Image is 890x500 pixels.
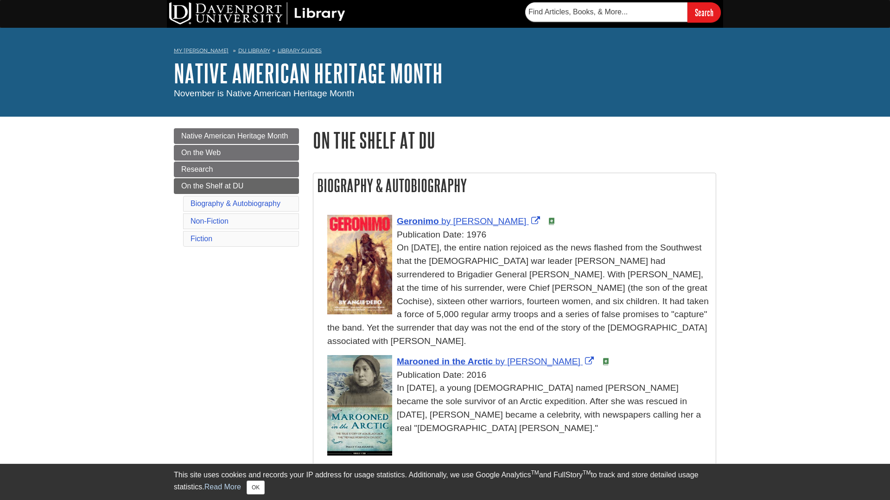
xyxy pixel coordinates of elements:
a: Non-Fiction [191,217,229,225]
a: Link opens in new window [397,356,596,366]
div: In [DATE], a young [DEMOGRAPHIC_DATA] named [PERSON_NAME] became the sole survivor of an Arctic e... [327,381,711,435]
button: Close [247,481,265,494]
span: [PERSON_NAME] [453,216,527,226]
span: November is Native American Heritage Month [174,88,354,98]
a: On the Web [174,145,299,161]
span: by [496,356,505,366]
span: On the Shelf at DU [181,182,243,190]
div: On [DATE], the entire nation rejoiced as the news flashed from the Southwest that the [DEMOGRAPHI... [327,241,711,348]
a: Biography & Autobiography [191,200,280,207]
span: Geronimo [397,216,439,226]
a: Fiction [191,235,212,243]
img: Cover Art [327,355,392,456]
span: Native American Heritage Month [181,132,288,140]
div: Publication Date: 1976 [327,228,711,242]
a: My [PERSON_NAME] [174,47,229,55]
span: by [441,216,451,226]
nav: breadcrumb [174,44,716,59]
img: e-Book [602,358,610,365]
a: DU Library [238,47,270,54]
a: Read More [204,483,241,491]
img: DU Library [169,2,345,25]
div: This site uses cookies and records your IP address for usage statistics. Additionally, we use Goo... [174,469,716,494]
form: Searches DU Library's articles, books, and more [525,2,721,22]
h1: On the Shelf at DU [313,128,716,152]
input: Find Articles, Books, & More... [525,2,687,22]
span: On the Web [181,149,221,156]
sup: TM [583,469,591,476]
h2: Biography & Autobiography [313,173,716,198]
a: Research [174,162,299,177]
div: Publication Date: 2016 [327,369,711,382]
a: Native American Heritage Month [174,128,299,144]
a: On the Shelf at DU [174,178,299,194]
img: e-Book [548,218,555,225]
span: Research [181,165,213,173]
img: Cover Art [327,215,392,314]
input: Search [687,2,721,22]
span: Marooned in the Arctic [397,356,493,366]
sup: TM [531,469,539,476]
a: Native American Heritage Month [174,59,443,87]
a: Library Guides [278,47,322,54]
a: Link opens in new window [397,216,542,226]
span: [PERSON_NAME] [507,356,580,366]
div: Guide Page Menu [174,128,299,249]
